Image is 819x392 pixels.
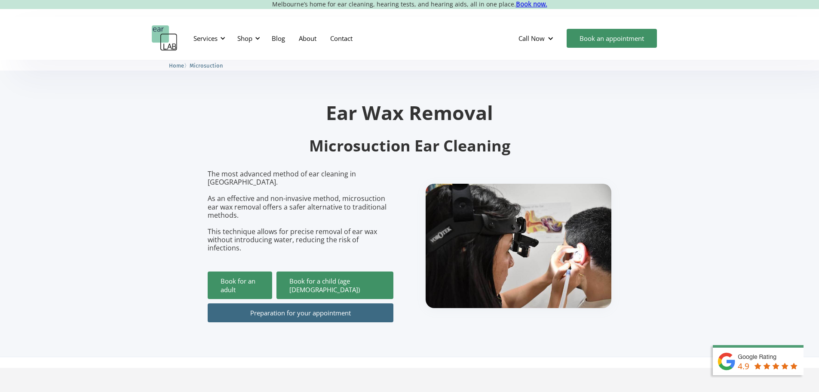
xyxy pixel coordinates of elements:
div: Call Now [512,25,562,51]
img: boy getting ear checked. [426,184,611,308]
a: Home [169,61,184,69]
div: Call Now [518,34,545,43]
a: Book an appointment [567,29,657,48]
a: Contact [323,26,359,51]
a: Book for a child (age [DEMOGRAPHIC_DATA]) [276,272,393,299]
h2: Microsuction Ear Cleaning [208,136,612,156]
span: Microsuction [190,62,223,69]
div: Shop [232,25,263,51]
a: Book for an adult [208,272,272,299]
span: Home [169,62,184,69]
div: Services [188,25,228,51]
a: home [152,25,178,51]
div: Services [193,34,218,43]
p: The most advanced method of ear cleaning in [GEOGRAPHIC_DATA]. As an effective and non-invasive m... [208,170,393,253]
a: About [292,26,323,51]
a: Microsuction [190,61,223,69]
a: Preparation for your appointment [208,303,393,322]
a: Blog [265,26,292,51]
div: Shop [237,34,252,43]
li: 〉 [169,61,190,70]
h1: Ear Wax Removal [208,103,612,122]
